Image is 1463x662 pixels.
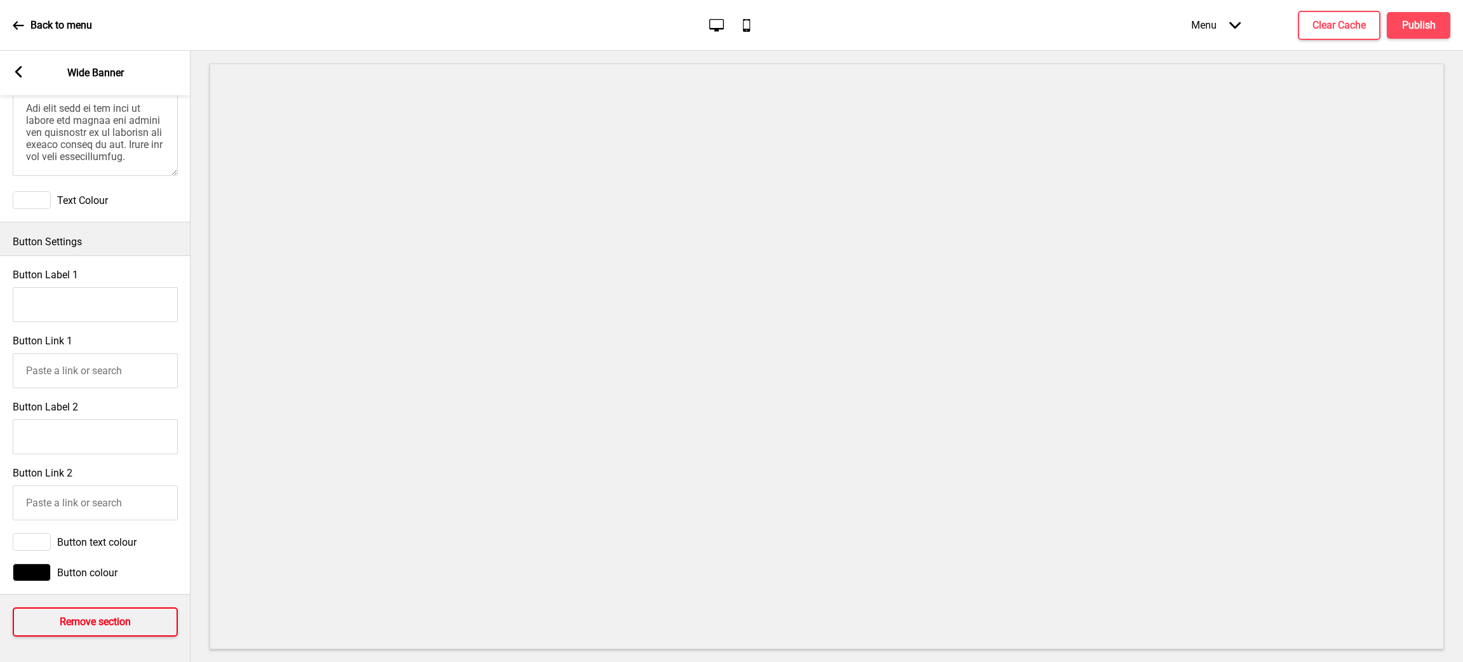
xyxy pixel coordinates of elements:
[57,194,108,206] span: Text Colour
[13,235,178,249] p: Button Settings
[57,536,137,548] span: Button text colour
[13,269,78,281] label: Button Label 1
[60,615,131,629] h4: Remove section
[30,18,92,32] p: Back to menu
[13,36,178,176] textarea: 0. Loremi Dolorsitam Consectetu adipiscin elitsedd eiusmodt inc utl etdolorema. 8. Aliqua Enimadm...
[13,401,78,413] label: Button Label 2
[1298,11,1380,40] button: Clear Cache
[13,485,178,520] input: Paste a link or search
[13,564,178,581] div: Button colour
[13,467,72,479] label: Button Link 2
[67,66,124,80] p: Wide Banner
[13,533,178,551] div: Button text colour
[13,191,178,209] div: Text Colour
[57,567,117,579] span: Button colour
[13,8,92,43] a: Back to menu
[13,353,178,388] input: Paste a link or search
[1402,18,1436,32] h4: Publish
[1179,6,1253,44] div: Menu
[13,607,178,637] button: Remove section
[1313,18,1366,32] h4: Clear Cache
[13,335,72,347] label: Button Link 1
[1387,12,1450,39] button: Publish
